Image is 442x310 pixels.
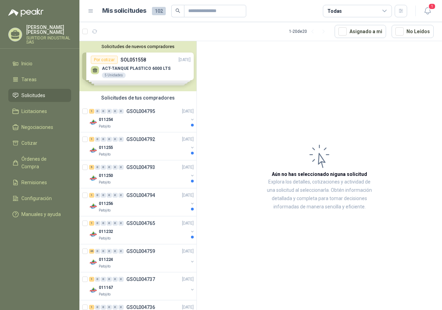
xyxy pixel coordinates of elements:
div: 1 [89,221,94,226]
a: Inicio [8,57,71,70]
span: Solicitudes [21,92,45,99]
div: 0 [101,165,106,170]
span: Inicio [21,60,32,67]
p: [DATE] [182,164,194,171]
p: [DATE] [182,108,194,115]
a: Órdenes de Compra [8,152,71,173]
button: 1 [421,5,434,17]
div: 0 [107,109,112,114]
p: [DATE] [182,220,194,227]
div: 0 [118,249,124,254]
img: Company Logo [89,118,97,126]
p: Patojito [99,264,110,269]
button: Asignado a mi [335,25,386,38]
p: Patojito [99,180,110,185]
div: 0 [113,305,118,310]
div: 0 [101,109,106,114]
p: 011256 [99,200,113,207]
p: GSOL004792 [126,137,155,142]
img: Company Logo [89,258,97,266]
span: Manuales y ayuda [21,210,61,218]
div: 5 [89,165,94,170]
a: Manuales y ayuda [8,208,71,221]
div: 0 [101,305,106,310]
div: 1 [89,193,94,198]
span: Órdenes de Compra [21,155,65,170]
p: GSOL004765 [126,221,155,226]
a: Configuración [8,192,71,205]
p: 011250 [99,172,113,179]
div: 1 - 20 de 20 [289,26,329,37]
div: 0 [118,277,124,282]
img: Company Logo [89,286,97,294]
img: Company Logo [89,230,97,238]
div: 1 [89,305,94,310]
div: 0 [95,137,100,142]
span: Negociaciones [21,123,53,131]
div: 0 [118,193,124,198]
div: 0 [118,305,124,310]
div: Solicitudes de tus compradores [79,91,196,104]
button: No Leídos [392,25,434,38]
a: Licitaciones [8,105,71,118]
div: 0 [118,165,124,170]
a: Tareas [8,73,71,86]
div: 0 [95,221,100,226]
p: GSOL004795 [126,109,155,114]
div: 0 [107,193,112,198]
span: Remisiones [21,179,47,186]
p: GSOL004794 [126,193,155,198]
div: 0 [113,277,118,282]
div: 0 [118,137,124,142]
div: Todas [327,7,342,15]
div: 0 [118,109,124,114]
div: 46 [89,249,94,254]
div: 0 [113,193,118,198]
span: Configuración [21,195,52,202]
p: [DATE] [182,192,194,199]
p: 011254 [99,116,113,123]
div: 0 [113,137,118,142]
div: 0 [101,137,106,142]
a: 1 0 0 0 0 0 GSOL004737[DATE] Company Logo011167Patojito [89,275,195,297]
span: Tareas [21,76,37,83]
p: Explora los detalles, cotizaciones y actividad de una solicitud al seleccionarla. Obtén informaci... [266,178,373,211]
div: 0 [113,221,118,226]
h1: Mis solicitudes [102,6,146,16]
a: Cotizar [8,137,71,150]
p: Patojito [99,152,110,157]
div: 0 [95,305,100,310]
p: GSOL004759 [126,249,155,254]
button: Solicitudes de nuevos compradores [82,44,194,49]
p: GSOL004793 [126,165,155,170]
a: Solicitudes [8,89,71,102]
span: Cotizar [21,139,37,147]
div: 0 [95,277,100,282]
p: [DATE] [182,248,194,255]
div: 0 [101,193,106,198]
a: 1 0 0 0 0 0 GSOL004765[DATE] Company Logo011232Patojito [89,219,195,241]
div: 0 [107,277,112,282]
div: 0 [107,137,112,142]
div: 0 [101,277,106,282]
span: 1 [428,3,436,10]
p: Patojito [99,292,110,297]
p: 011232 [99,228,113,235]
a: Remisiones [8,176,71,189]
img: Company Logo [89,146,97,154]
p: [DATE] [182,136,194,143]
p: Patojito [99,124,110,129]
div: 0 [95,193,100,198]
div: 1 [89,277,94,282]
p: 011224 [99,256,113,263]
p: SURTIDOR INDUSTRIAL SAS [26,36,71,44]
p: GSOL004736 [126,305,155,310]
p: 011255 [99,144,113,151]
div: 0 [113,249,118,254]
h3: Aún no has seleccionado niguna solicitud [272,170,367,178]
p: 011167 [99,284,113,291]
div: 0 [113,109,118,114]
p: Patojito [99,236,110,241]
p: [PERSON_NAME] [PERSON_NAME] [26,25,71,35]
div: 0 [101,249,106,254]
